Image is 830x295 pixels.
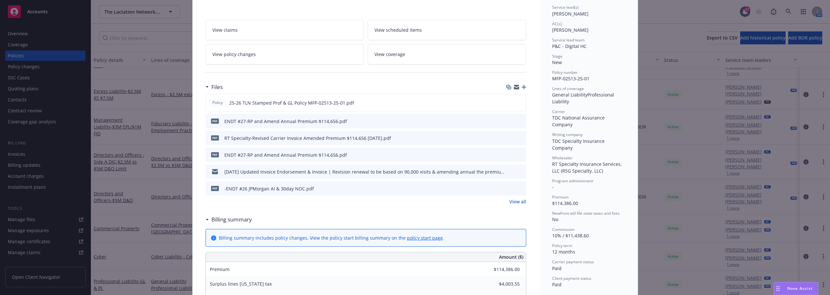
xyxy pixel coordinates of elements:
[224,135,391,142] div: RT Specialty-Revised Carrier Invoice Amended Premium $114,656 [DATE].pdf
[206,83,223,91] div: Files
[518,185,524,192] button: preview file
[552,11,588,17] span: [PERSON_NAME]
[552,233,589,239] span: 10% / $11,438.60
[518,152,524,158] button: preview file
[224,118,347,125] div: ENDT #27-RP and Amend Annual Premium $114,656.pdf
[517,99,523,106] button: preview file
[507,118,513,125] button: download file
[518,135,524,142] button: preview file
[368,20,526,40] a: View scheduled items
[552,75,589,82] span: MFP-02513-25-01
[552,155,573,161] span: Wholesaler
[507,135,513,142] button: download file
[552,227,575,232] span: Commission
[552,53,563,59] span: Stage
[374,27,422,33] span: View scheduled items
[368,44,526,64] a: View coverage
[774,282,782,295] div: Drag to move
[407,235,443,241] a: policy start page
[224,185,314,192] div: -ENDT #26 JPMorgan AI & 30day NOC.pdf
[552,161,623,174] span: RT Specialty Insurance Services, LLC (RSG Specialty, LLC)
[224,152,347,158] div: ENDT #27-RP and Amend Annual Premium $114,656.pdf
[499,254,523,260] span: Amount ($)
[229,99,354,106] span: 25-26 TLN Stamped Prof & GL Policy MFP-02513-25-01.pdf
[374,51,405,58] span: View coverage
[211,135,219,140] span: pdf
[552,27,588,33] span: [PERSON_NAME]
[552,115,606,128] span: TDC National Assurance Company
[211,100,224,106] span: Policy
[552,70,578,75] span: Policy number
[206,215,252,224] div: Billing summary
[552,59,562,65] span: New
[212,27,238,33] span: View claims
[552,243,572,248] span: Policy term
[552,281,562,288] span: Paid
[552,259,594,265] span: Carrier payment status
[552,86,584,91] span: Lines of coverage
[224,168,505,175] div: [DATE] Updated Invoice Endorsement & Invoice | Revision renewal to be based on 90,000 visits & am...
[552,21,562,27] span: AC(s)
[210,266,230,272] span: Premium
[552,178,594,184] span: Program administrator
[212,51,256,58] span: View policy changes
[552,132,583,137] span: Writing company
[552,92,587,98] span: General Liability
[552,249,575,255] span: 12 months
[552,109,565,114] span: Carrier
[552,265,562,271] span: Paid
[552,216,558,222] span: No
[211,119,219,123] span: pdf
[507,168,513,175] button: download file
[552,276,591,281] span: Client payment status
[518,118,524,125] button: preview file
[552,184,554,190] span: -
[552,5,579,10] span: Service lead(s)
[211,215,252,224] h3: Billing summary
[210,281,272,287] span: Surplus lines [US_STATE] tax
[206,44,364,64] a: View policy changes
[552,138,606,151] span: TDC Specialty Insurance Company
[552,200,578,206] span: $114,386.00
[481,265,524,274] input: 0.00
[552,43,587,49] span: P&C - Digital HC
[211,152,219,157] span: pdf
[507,152,513,158] button: download file
[211,83,223,91] h3: Files
[206,20,364,40] a: View claims
[481,279,524,289] input: 0.00
[509,198,526,205] a: View all
[774,282,818,295] button: Nova Assist
[507,99,512,106] button: download file
[552,194,569,200] span: Premium
[507,185,513,192] button: download file
[518,168,524,175] button: preview file
[552,210,620,216] span: Newfront will file state taxes and fees
[552,37,585,43] span: Service lead team
[787,286,813,291] span: Nova Assist
[211,186,219,191] span: pdf
[219,234,444,241] div: Billing summary includes policy changes. View the policy start billing summary on the .
[552,92,615,105] span: Professional Liability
